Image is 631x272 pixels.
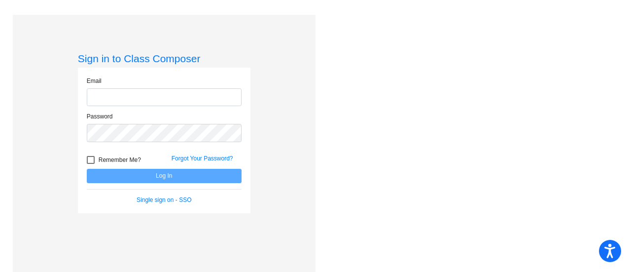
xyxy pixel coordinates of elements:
[99,154,141,166] span: Remember Me?
[87,112,113,121] label: Password
[87,169,242,183] button: Log In
[172,155,233,162] a: Forgot Your Password?
[78,52,250,65] h3: Sign in to Class Composer
[137,196,191,203] a: Single sign on - SSO
[87,77,102,85] label: Email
